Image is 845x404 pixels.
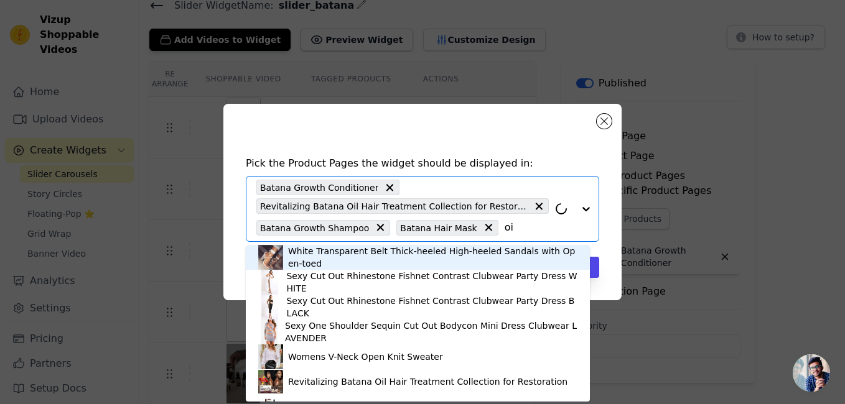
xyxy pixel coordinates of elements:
span: Batana Growth Shampoo [260,221,369,235]
img: product thumbnail [258,245,283,270]
h4: Pick the Product Pages the widget should be displayed in: [246,156,599,171]
div: Sexy One Shoulder Sequin Cut Out Bodycon Mini Dress Clubwear LAVENDER [285,319,577,344]
img: product thumbnail [258,344,283,369]
span: Revitalizing Batana Oil Hair Treatment Collection for Restoration [260,199,528,213]
div: Revitalizing Batana Oil Hair Treatment Collection for Restoration [288,375,567,388]
div: Open chat [793,354,830,392]
div: White Transparent Belt Thick-heeled High-heeled Sandals with Open-toed [288,245,577,270]
img: product thumbnail [258,295,281,319]
div: Sexy Cut Out Rhinestone Fishnet Contrast Clubwear Party Dress WHITE [286,270,577,295]
div: Womens V-Neck Open Knit Sweater [288,351,443,363]
img: product thumbnail [258,270,281,295]
div: Sexy Cut Out Rhinestone Fishnet Contrast Clubwear Party Dress BLACK [286,295,577,319]
span: Batana Hair Mask [400,221,477,235]
img: product thumbnail [258,369,283,394]
span: Batana Growth Conditioner [260,180,378,195]
img: product thumbnail [258,319,280,344]
button: Close modal [597,114,612,129]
